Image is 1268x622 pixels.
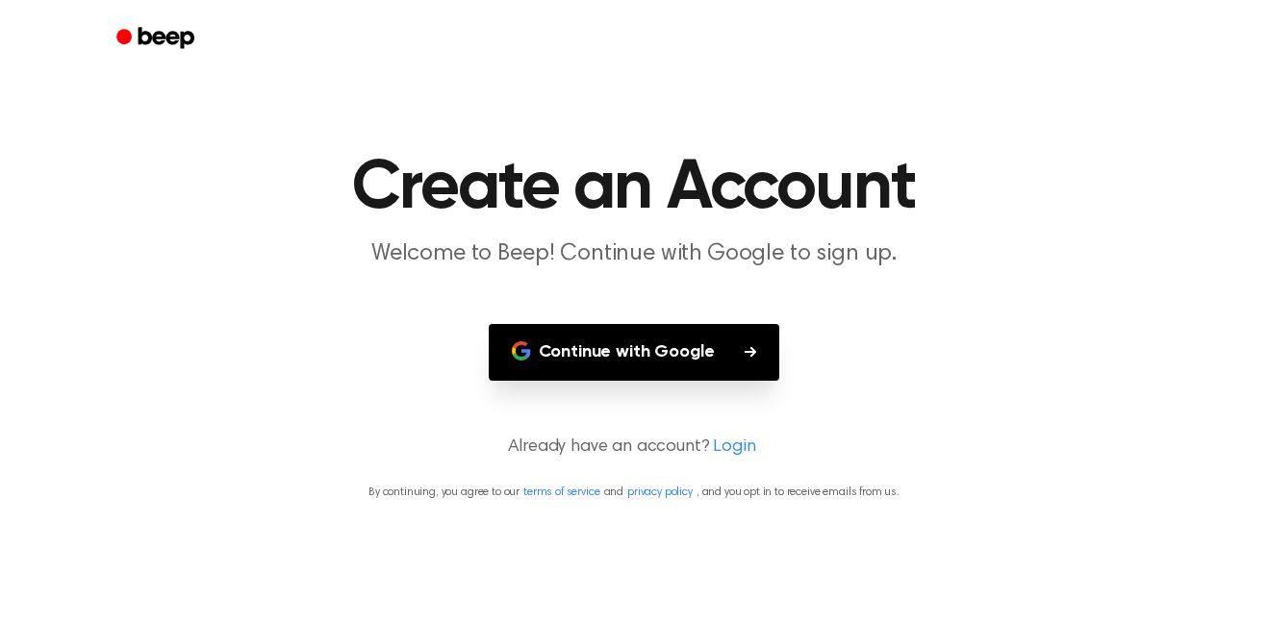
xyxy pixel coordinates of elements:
[265,238,1003,270] p: Welcome to Beep! Continue with Google to sign up.
[627,486,693,498] a: privacy policy
[23,484,1245,501] p: By continuing, you agree to our and , and you opt in to receive emails from us.
[489,324,780,381] button: Continue with Google
[23,435,1245,460] p: Already have an account?
[713,435,755,460] a: Login
[523,486,599,498] a: terms of service
[103,20,212,58] a: Beep
[141,154,1127,223] h1: Create an Account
